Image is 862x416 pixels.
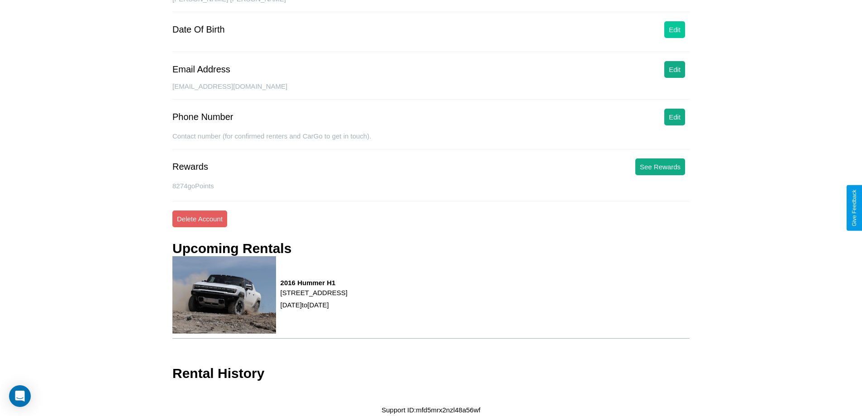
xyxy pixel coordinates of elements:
div: [EMAIL_ADDRESS][DOMAIN_NAME] [172,82,690,100]
div: Rewards [172,162,208,172]
p: [DATE] to [DATE] [281,299,348,311]
button: Edit [664,21,685,38]
div: Email Address [172,64,230,75]
p: 8274 goPoints [172,180,690,192]
div: Phone Number [172,112,233,122]
button: Delete Account [172,210,227,227]
div: Contact number (for confirmed renters and CarGo to get in touch). [172,132,690,149]
h3: Upcoming Rentals [172,241,291,256]
button: Edit [664,109,685,125]
h3: 2016 Hummer H1 [281,279,348,287]
div: Give Feedback [851,190,857,226]
p: Support ID: mfd5mrx2nzl48a56wf [381,404,480,416]
button: Edit [664,61,685,78]
h3: Rental History [172,366,264,381]
div: Date Of Birth [172,24,225,35]
div: Open Intercom Messenger [9,385,31,407]
button: See Rewards [635,158,685,175]
p: [STREET_ADDRESS] [281,287,348,299]
img: rental [172,256,276,334]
